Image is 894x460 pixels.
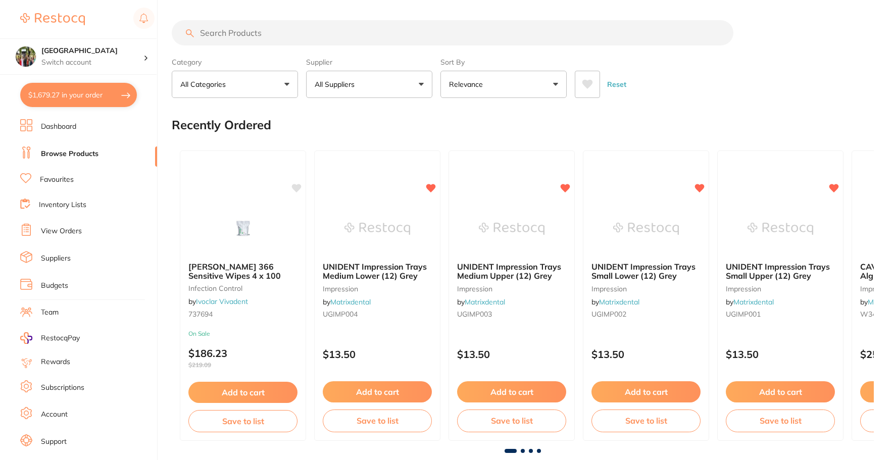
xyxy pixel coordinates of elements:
[41,383,84,393] a: Subscriptions
[196,297,248,306] a: Ivoclar Vivadent
[41,333,80,343] span: RestocqPay
[41,253,71,264] a: Suppliers
[323,410,432,432] button: Save to list
[323,297,371,306] span: by
[457,381,566,402] button: Add to cart
[591,285,701,293] small: impression
[20,83,137,107] button: $1,679.27 in your order
[323,310,432,318] small: UGIMP004
[323,381,432,402] button: Add to cart
[41,58,143,68] p: Switch account
[323,262,432,281] b: UNIDENT Impression Trays Medium Lower (12) Grey
[440,71,567,98] button: Relevance
[591,310,701,318] small: UGIMP002
[188,330,297,337] small: On Sale
[188,297,248,306] span: by
[449,79,487,89] p: Relevance
[323,348,432,360] p: $13.50
[41,357,70,367] a: Rewards
[591,381,701,402] button: Add to cart
[41,122,76,132] a: Dashboard
[188,347,297,369] p: $186.23
[41,149,98,159] a: Browse Products
[188,310,297,318] small: 737694
[440,58,567,67] label: Sort By
[748,203,813,254] img: UNIDENT Impression Trays Small Upper (12) Grey
[306,58,432,67] label: Supplier
[479,203,544,254] img: UNIDENT Impression Trays Medium Upper (12) Grey
[41,437,67,447] a: Support
[188,362,297,369] span: $219.09
[591,348,701,360] p: $13.50
[726,310,835,318] small: UGIMP001
[172,58,298,67] label: Category
[41,308,59,318] a: Team
[726,262,835,281] b: UNIDENT Impression Trays Small Upper (12) Grey
[457,348,566,360] p: $13.50
[604,71,629,98] button: Reset
[344,203,410,254] img: UNIDENT Impression Trays Medium Lower (12) Grey
[726,410,835,432] button: Save to list
[188,410,297,432] button: Save to list
[591,262,701,281] b: UNIDENT Impression Trays Small Lower (12) Grey
[39,200,86,210] a: Inventory Lists
[210,203,276,254] img: Durr FD 366 Sensitive Wipes 4 x 100
[41,281,68,291] a: Budgets
[41,226,82,236] a: View Orders
[172,71,298,98] button: All Categories
[591,297,639,306] span: by
[591,410,701,432] button: Save to list
[457,410,566,432] button: Save to list
[16,46,36,67] img: Wanneroo Dental Centre
[726,381,835,402] button: Add to cart
[41,410,68,420] a: Account
[172,20,733,45] input: Search Products
[20,13,85,25] img: Restocq Logo
[41,46,143,56] h4: Wanneroo Dental Centre
[465,297,505,306] a: Matrixdental
[726,348,835,360] p: $13.50
[457,297,505,306] span: by
[457,310,566,318] small: UGIMP003
[599,297,639,306] a: Matrixdental
[733,297,774,306] a: Matrixdental
[323,285,432,293] small: impression
[457,262,566,281] b: UNIDENT Impression Trays Medium Upper (12) Grey
[330,297,371,306] a: Matrixdental
[180,79,230,89] p: All Categories
[306,71,432,98] button: All Suppliers
[188,284,297,292] small: infection control
[20,332,32,344] img: RestocqPay
[20,8,85,31] a: Restocq Logo
[613,203,679,254] img: UNIDENT Impression Trays Small Lower (12) Grey
[457,285,566,293] small: impression
[726,285,835,293] small: impression
[726,297,774,306] span: by
[315,79,359,89] p: All Suppliers
[20,332,80,344] a: RestocqPay
[40,175,74,185] a: Favourites
[188,262,297,281] b: Durr FD 366 Sensitive Wipes 4 x 100
[172,118,271,132] h2: Recently Ordered
[188,382,297,403] button: Add to cart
